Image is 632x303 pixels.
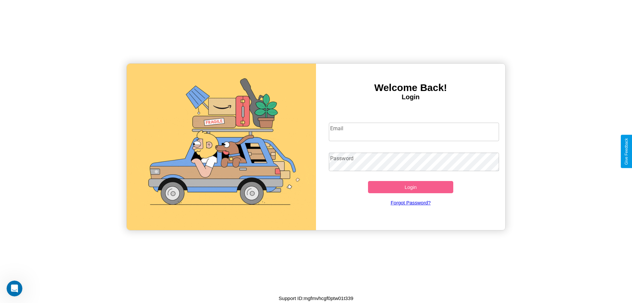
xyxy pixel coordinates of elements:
img: gif [127,64,316,230]
a: Forgot Password? [326,193,496,212]
iframe: Intercom live chat [7,281,22,296]
h4: Login [316,93,505,101]
button: Login [368,181,453,193]
div: Give Feedback [624,138,629,165]
p: Support ID: mgfmvhcgf0ptw01t339 [279,294,354,303]
h3: Welcome Back! [316,82,505,93]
